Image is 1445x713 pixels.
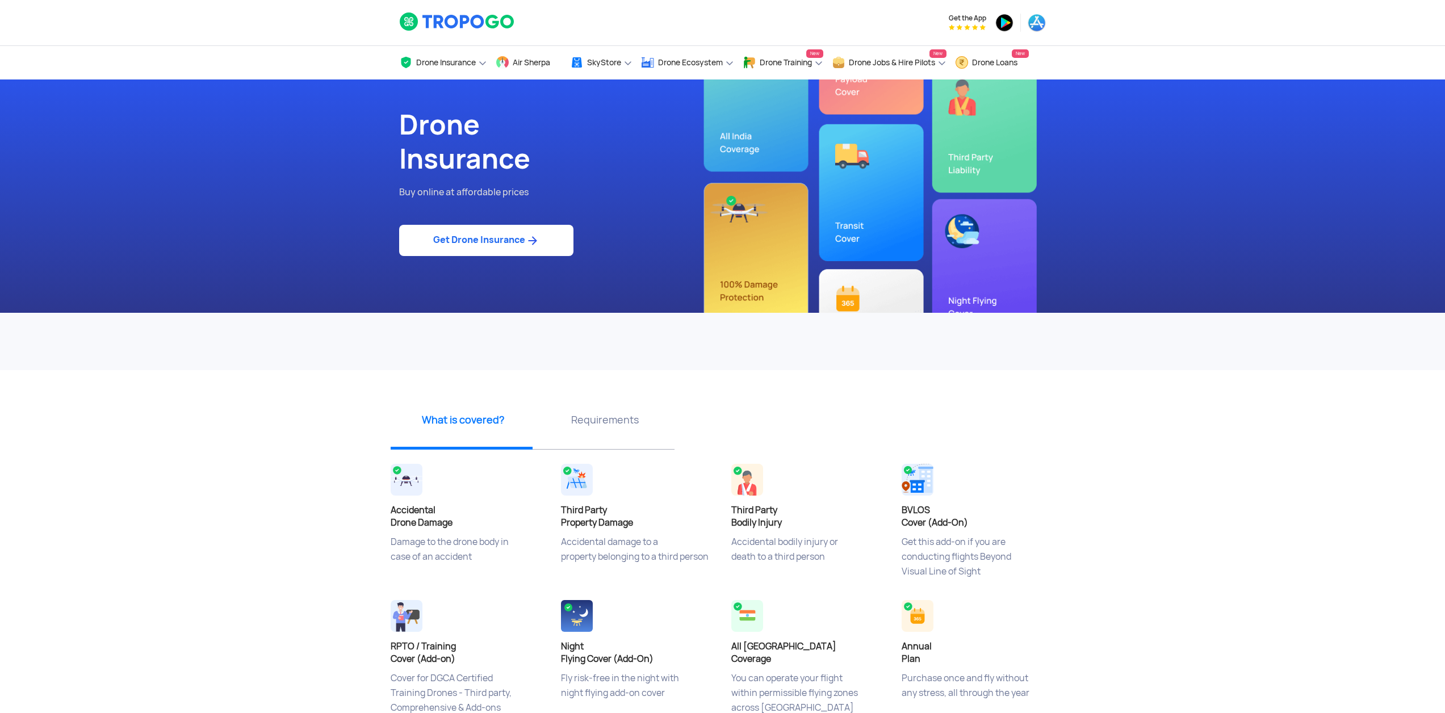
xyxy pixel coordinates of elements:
h1: Drone Insurance [399,108,714,176]
img: ic_playstore.png [995,14,1013,32]
span: Drone Jobs & Hire Pilots [849,58,935,67]
span: SkyStore [587,58,621,67]
p: Accidental bodily injury or death to a third person [731,535,885,592]
h4: RPTO / Training Cover (Add-on) [391,640,544,665]
a: Drone Ecosystem [641,46,734,79]
span: New [806,49,823,58]
p: What is covered? [396,413,530,427]
p: Get this add-on if you are conducting flights Beyond Visual Line of Sight [902,535,1055,592]
span: New [929,49,946,58]
span: New [1012,49,1029,58]
h4: Third Party Property Damage [561,504,714,529]
img: ic_appstore.png [1028,14,1046,32]
h4: Accidental Drone Damage [391,504,544,529]
p: Buy online at affordable prices [399,185,714,200]
span: Drone Loans [972,58,1017,67]
span: Air Sherpa [513,58,550,67]
span: Drone Training [760,58,812,67]
a: Air Sherpa [496,46,562,79]
a: Drone Jobs & Hire PilotsNew [832,46,946,79]
p: Requirements [538,413,672,427]
h4: All [GEOGRAPHIC_DATA] Coverage [731,640,885,665]
h4: BVLOS Cover (Add-On) [902,504,1055,529]
h4: Night Flying Cover (Add-On) [561,640,714,665]
a: Drone TrainingNew [743,46,823,79]
span: Drone Insurance [416,58,476,67]
img: ic_arrow_forward_blue.svg [525,234,539,248]
span: Drone Ecosystem [658,58,723,67]
p: Accidental damage to a property belonging to a third person [561,535,714,592]
a: Drone LoansNew [955,46,1029,79]
a: Drone Insurance [399,46,487,79]
h4: Third Party Bodily Injury [731,504,885,529]
h4: Annual Plan [902,640,1055,665]
p: Damage to the drone body in case of an accident [391,535,544,592]
span: Get the App [949,14,986,23]
img: App Raking [949,24,986,30]
a: SkyStore [570,46,633,79]
img: logoHeader.svg [399,12,516,31]
a: Get Drone Insurance [399,225,573,256]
